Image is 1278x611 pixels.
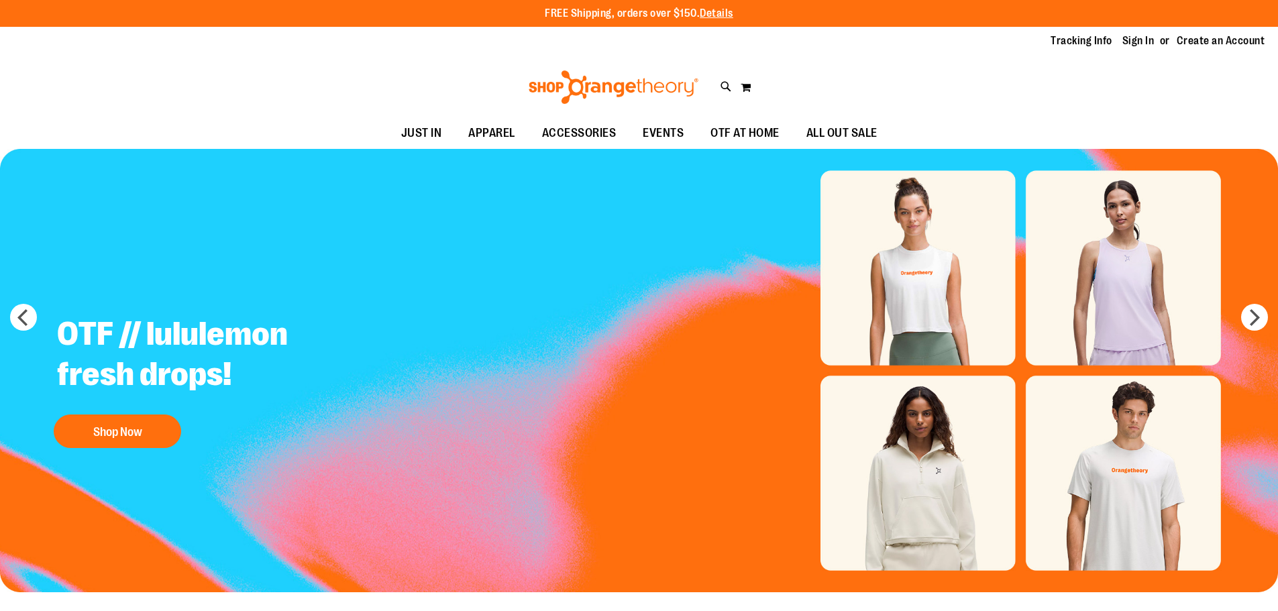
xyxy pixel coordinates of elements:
button: next [1241,304,1268,331]
a: Create an Account [1177,34,1265,48]
a: OTF // lululemon fresh drops! Shop Now [47,304,380,455]
span: EVENTS [643,118,684,148]
a: Tracking Info [1051,34,1112,48]
h2: OTF // lululemon fresh drops! [47,304,380,408]
span: JUST IN [401,118,442,148]
button: Shop Now [54,414,181,448]
a: Sign In [1122,34,1155,48]
span: ACCESSORIES [542,118,617,148]
img: Shop Orangetheory [527,70,700,104]
button: prev [10,304,37,331]
span: APPAREL [468,118,515,148]
span: OTF AT HOME [710,118,780,148]
p: FREE Shipping, orders over $150. [545,6,733,21]
a: Details [700,7,733,19]
span: ALL OUT SALE [806,118,877,148]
